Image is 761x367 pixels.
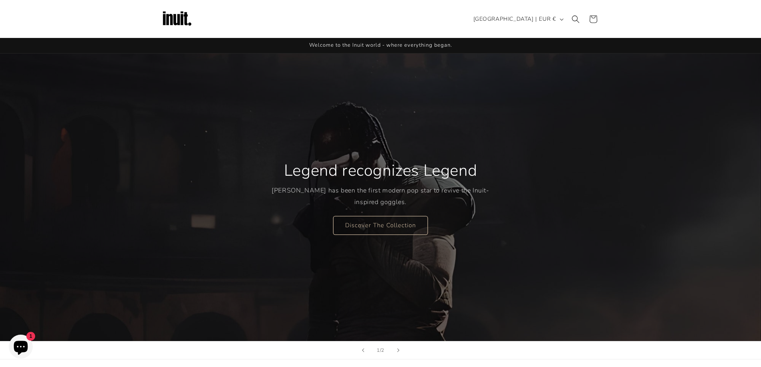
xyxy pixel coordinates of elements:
summary: Search [567,10,584,28]
button: Previous slide [354,341,372,359]
p: [PERSON_NAME] has been the first modern pop star to revive the Inuit-inspired goggles. [272,185,489,208]
span: / [380,346,381,354]
button: Next slide [389,341,407,359]
button: [GEOGRAPHIC_DATA] | EUR € [469,12,567,27]
span: 2 [381,346,384,354]
img: Inuit Logo [161,3,193,35]
inbox-online-store-chat: Shopify online store chat [6,335,35,361]
span: Welcome to the Inuit world - where everything began. [309,42,452,49]
span: 1 [377,346,380,354]
div: Announcement [161,38,600,53]
a: Discover The Collection [333,216,428,234]
h2: Legend recognizes Legend [284,160,477,181]
span: [GEOGRAPHIC_DATA] | EUR € [473,15,556,23]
